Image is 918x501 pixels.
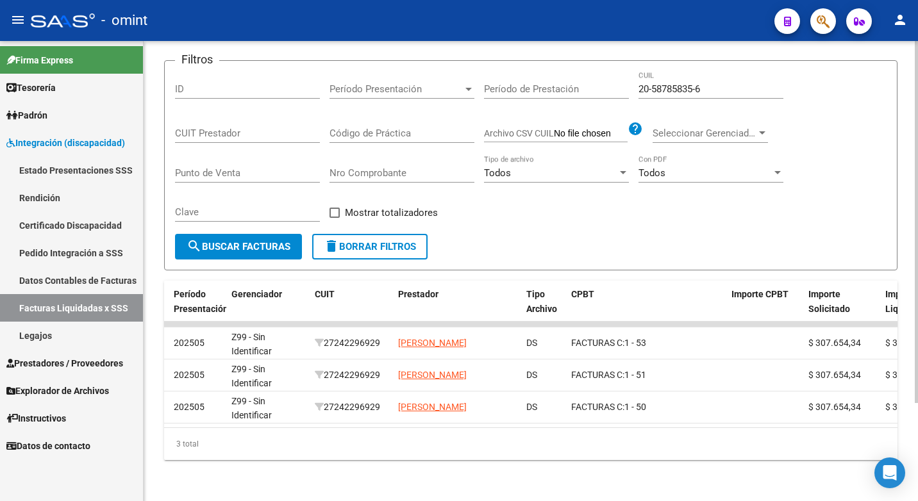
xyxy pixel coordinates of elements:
mat-icon: person [892,12,908,28]
span: Padrón [6,108,47,122]
span: Importe Solicitado [808,289,850,314]
div: 27242296929 [315,400,388,415]
span: Datos de contacto [6,439,90,453]
mat-icon: menu [10,12,26,28]
span: FACTURAS C: [571,338,624,348]
datatable-header-cell: Tipo Archivo [521,281,566,337]
span: 202505 [174,402,204,412]
span: Todos [638,167,665,179]
span: Tesorería [6,81,56,95]
span: Z99 - Sin Identificar [231,396,272,421]
datatable-header-cell: Gerenciador [226,281,310,337]
mat-icon: delete [324,238,339,254]
span: Borrar Filtros [324,241,416,252]
span: [PERSON_NAME] [398,338,467,348]
span: Tipo Archivo [526,289,557,314]
span: Período Presentación [330,83,463,95]
datatable-header-cell: Importe CPBT [726,281,803,337]
span: CUIT [315,289,335,299]
input: Archivo CSV CUIL [554,128,628,140]
datatable-header-cell: CUIT [310,281,393,337]
datatable-header-cell: Prestador [393,281,521,337]
span: Z99 - Sin Identificar [231,332,272,357]
div: 1 - 51 [571,368,721,382]
span: Integración (discapacidad) [6,136,125,150]
span: Todos [484,167,511,179]
span: $ 307.654,34 [808,370,861,380]
span: Instructivos [6,411,66,425]
span: - omint [101,6,147,35]
datatable-header-cell: Importe Solicitado [803,281,880,337]
span: Explorador de Archivos [6,384,109,398]
mat-icon: search [187,238,202,254]
span: Seleccionar Gerenciador [653,127,756,139]
span: Prestador [398,289,438,299]
h3: Filtros [175,51,219,69]
span: 202505 [174,370,204,380]
span: Buscar Facturas [187,241,290,252]
span: DS [526,338,537,348]
span: [PERSON_NAME] [398,370,467,380]
span: Archivo CSV CUIL [484,128,554,138]
div: 1 - 53 [571,336,721,350]
div: 3 total [164,428,897,460]
span: Prestadores / Proveedores [6,356,123,370]
div: 27242296929 [315,368,388,382]
button: Buscar Facturas [175,234,302,259]
mat-icon: help [628,121,643,136]
span: FACTURAS C: [571,402,624,412]
span: 202505 [174,338,204,348]
span: FACTURAS C: [571,370,624,380]
span: Firma Express [6,53,73,67]
span: Z99 - Sin Identificar [231,364,272,389]
span: [PERSON_NAME] [398,402,467,412]
div: 1 - 50 [571,400,721,415]
span: Mostrar totalizadores [345,205,438,220]
span: CPBT [571,289,594,299]
span: DS [526,370,537,380]
span: $ 307.654,34 [808,338,861,348]
datatable-header-cell: Período Presentación [169,281,226,337]
button: Borrar Filtros [312,234,428,259]
datatable-header-cell: CPBT [566,281,726,337]
div: Open Intercom Messenger [874,457,905,488]
div: 27242296929 [315,336,388,350]
span: $ 307.654,34 [808,402,861,412]
span: Gerenciador [231,289,282,299]
span: DS [526,402,537,412]
span: Período Presentación [174,289,228,314]
span: Importe CPBT [731,289,789,299]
